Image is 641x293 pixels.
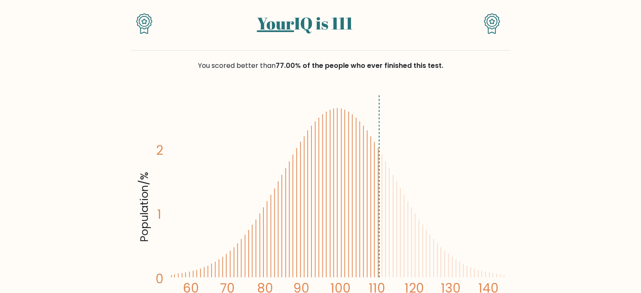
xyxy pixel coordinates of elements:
[157,206,161,223] tspan: 1
[156,271,164,288] tspan: 0
[137,172,152,242] tspan: Population/%
[276,61,443,70] span: 77.00% of the people who ever finished this test.
[131,61,510,71] div: You scored better than
[167,13,442,33] h1: IQ is 111
[257,12,294,35] a: Your
[156,142,163,159] tspan: 2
